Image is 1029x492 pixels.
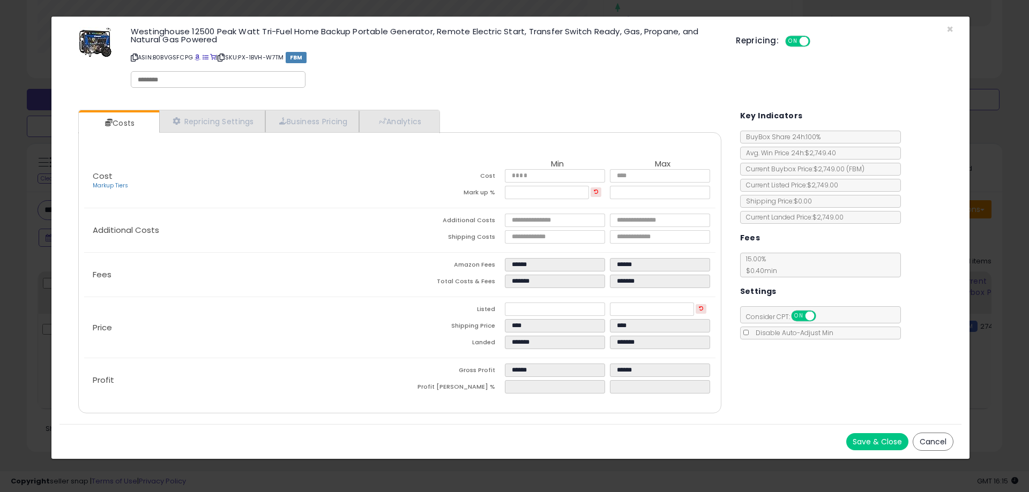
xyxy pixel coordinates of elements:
td: Shipping Price [400,319,505,336]
span: ON [792,312,806,321]
td: Listed [400,302,505,319]
h5: Settings [740,285,777,298]
h3: Westinghouse 12500 Peak Watt Tri-Fuel Home Backup Portable Generator, Remote Electric Start, Tran... [131,27,720,43]
span: Current Buybox Price: [741,164,864,173]
a: All offer listings [203,53,208,62]
a: Costs [79,112,158,134]
span: Consider CPT: [741,312,830,321]
span: Avg. Win Price 24h: $2,749.40 [741,148,836,157]
span: $0.40 min [741,266,777,275]
td: Landed [400,336,505,352]
span: BuyBox Share 24h: 100% [741,132,821,141]
span: ON [786,37,800,46]
span: $2,749.00 [814,164,864,173]
span: Shipping Price: $0.00 [741,196,812,206]
p: Fees [84,270,400,279]
button: Cancel [913,433,953,451]
span: × [946,21,953,37]
span: OFF [814,312,831,321]
h5: Repricing: [736,36,779,45]
a: BuyBox page [195,53,200,62]
span: ( FBM ) [846,164,864,173]
td: Shipping Costs [400,230,505,247]
span: Current Landed Price: $2,749.00 [741,213,844,222]
a: Repricing Settings [159,110,265,132]
span: OFF [809,37,826,46]
td: Mark up % [400,186,505,202]
h5: Fees [740,231,760,245]
p: Profit [84,376,400,384]
td: Gross Profit [400,364,505,380]
p: ASIN: B0BVGSFCPG | SKU: PX-1BVH-W7TM [131,49,720,66]
td: Total Costs & Fees [400,275,505,291]
p: Cost [84,172,400,190]
h5: Key Indicators [740,109,803,123]
button: Save & Close [846,433,908,450]
span: FBM [286,52,307,63]
p: Additional Costs [84,226,400,234]
p: Price [84,323,400,332]
a: Markup Tiers [93,181,128,190]
td: Cost [400,169,505,186]
td: Profit [PERSON_NAME] % [400,380,505,397]
th: Max [610,160,715,169]
span: Current Listed Price: $2,749.00 [741,180,838,190]
td: Additional Costs [400,214,505,230]
th: Min [505,160,610,169]
span: 15.00 % [741,254,777,275]
a: Analytics [359,110,438,132]
a: Your listing only [210,53,216,62]
td: Amazon Fees [400,258,505,275]
a: Business Pricing [265,110,359,132]
img: 51OIm+2xe0L._SL60_.jpg [79,27,111,59]
span: Disable Auto-Adjust Min [750,328,833,337]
